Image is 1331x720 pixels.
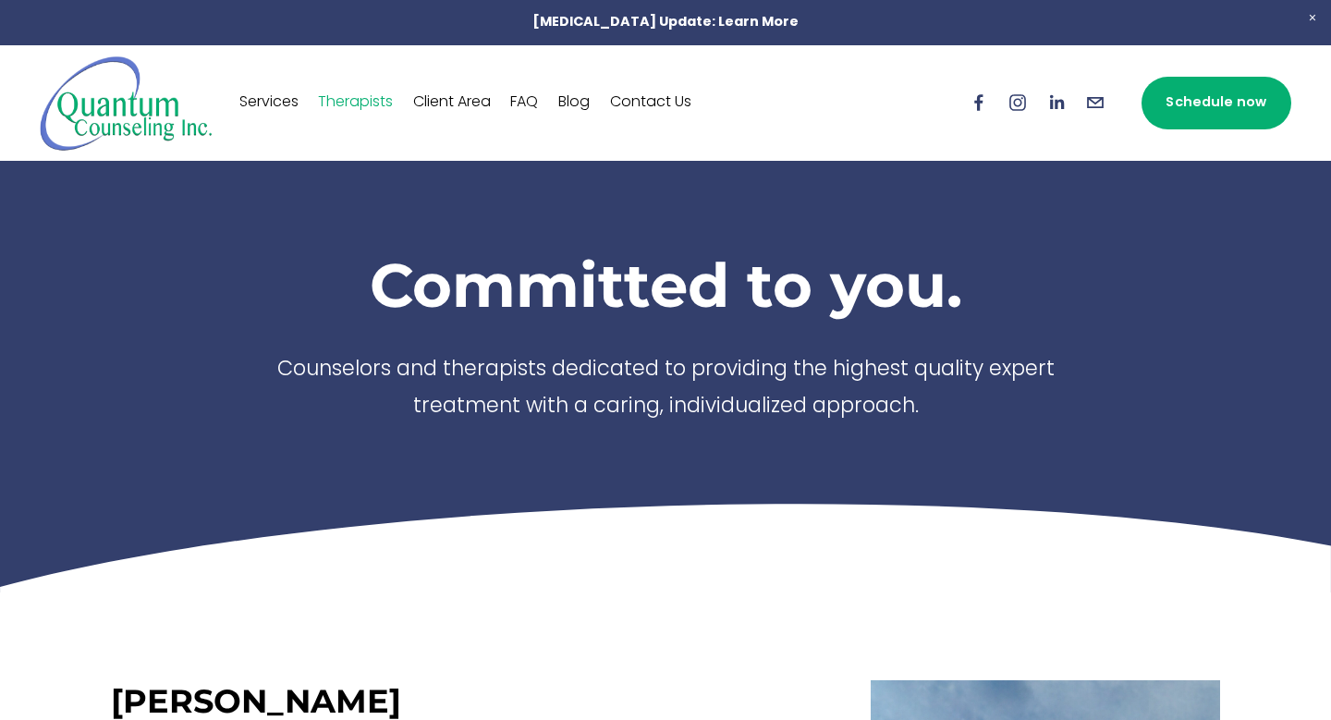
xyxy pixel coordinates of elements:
a: Client Area [413,88,491,117]
a: Facebook [969,92,989,113]
a: FAQ [510,88,538,117]
img: Quantum Counseling Inc. | Change starts here. [40,55,213,152]
h1: Committed to you. [250,248,1081,322]
a: Services [239,88,299,117]
a: info@quantumcounselinginc.com [1085,92,1105,113]
a: Therapists [318,88,393,117]
a: Instagram [1007,92,1028,113]
p: Counselors and therapists dedicated to providing the highest quality expert treatment with a cari... [250,352,1081,427]
a: Schedule now [1142,77,1291,129]
a: Blog [558,88,590,117]
a: LinkedIn [1046,92,1067,113]
a: Contact Us [610,88,691,117]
